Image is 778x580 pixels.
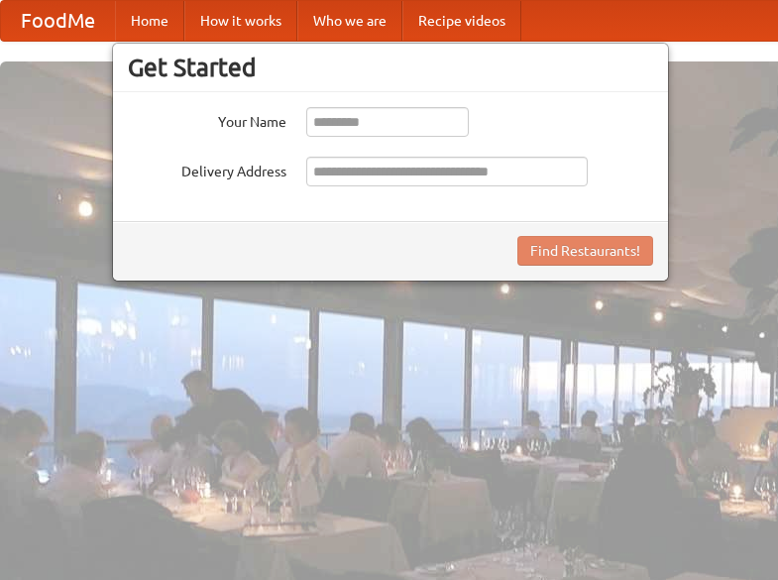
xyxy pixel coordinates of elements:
[517,236,653,266] button: Find Restaurants!
[297,1,402,41] a: Who we are
[128,107,286,132] label: Your Name
[128,157,286,181] label: Delivery Address
[402,1,521,41] a: Recipe videos
[184,1,297,41] a: How it works
[1,1,115,41] a: FoodMe
[128,53,653,82] h3: Get Started
[115,1,184,41] a: Home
